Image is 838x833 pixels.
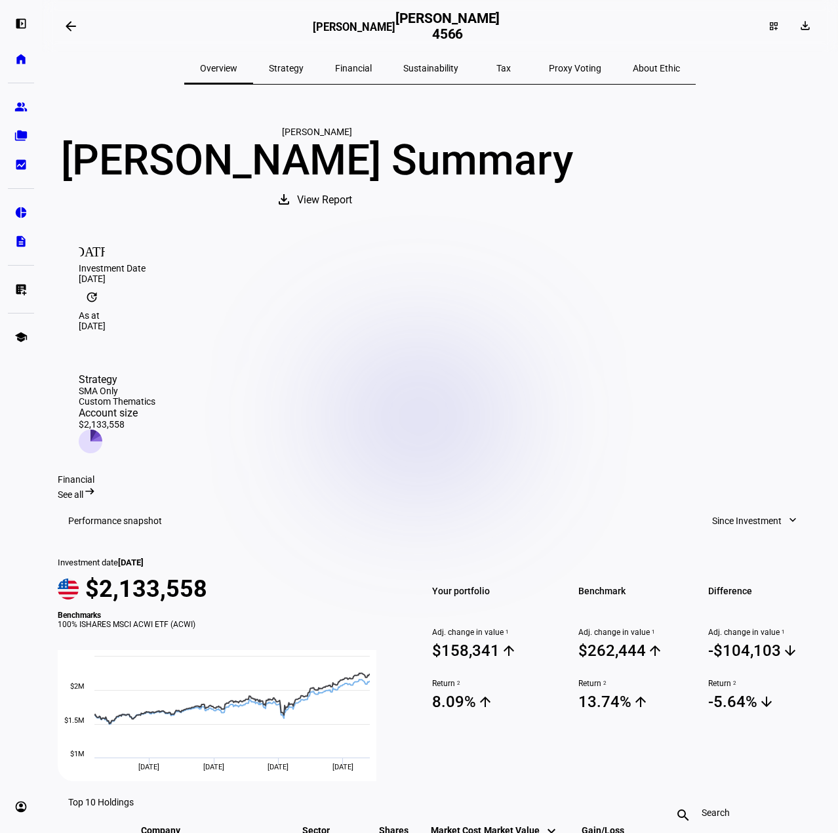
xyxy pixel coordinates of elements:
span: View Report [297,184,352,216]
div: $2,133,558 [79,419,155,430]
a: home [8,46,34,72]
span: Difference [708,582,822,600]
span: $262,444 [578,641,692,660]
mat-icon: arrow_upward [633,694,648,710]
span: Return [578,679,692,688]
span: $2,133,558 [85,575,207,603]
mat-icon: [DATE] [79,237,105,263]
sup: 1 [650,628,655,637]
sup: 2 [731,679,736,688]
span: Your portfolio [432,582,546,600]
span: 13.74% [578,692,692,712]
a: group [8,94,34,120]
div: [PERSON_NAME] Summary [58,137,576,184]
mat-icon: download [276,192,292,207]
mat-icon: arrow_right_alt [83,485,96,498]
span: Since Investment [712,508,782,534]
span: [DATE] [332,763,353,771]
div: SMA Only [79,386,155,396]
span: Overview [200,64,237,73]
span: 8.09% [432,692,546,712]
h3: [PERSON_NAME] [313,21,395,41]
mat-icon: arrow_downward [782,643,798,659]
mat-icon: update [79,284,105,310]
h3: Performance snapshot [68,516,162,526]
eth-mat-symbol: account_circle [14,800,28,813]
eth-mat-symbol: description [14,235,28,248]
div: [DATE] [79,274,801,284]
div: Strategy [79,373,155,386]
sup: 1 [780,628,785,637]
mat-icon: arrow_upward [647,643,663,659]
a: description [8,228,34,254]
span: Proxy Voting [549,64,601,73]
div: [PERSON_NAME] [58,127,576,137]
mat-icon: dashboard_customize [768,21,779,31]
sup: 2 [601,679,607,688]
span: Return [708,679,822,688]
eth-mat-symbol: left_panel_open [14,17,28,30]
mat-icon: search [668,807,699,823]
eth-mat-symbol: list_alt_add [14,283,28,296]
div: Investment date [58,558,395,567]
div: 100% ISHARES MSCI ACWI ETF (ACWI) [58,620,395,629]
mat-icon: expand_more [786,514,799,527]
eth-data-table-title: Top 10 Holdings [68,797,134,807]
div: As at [79,310,801,321]
sup: 2 [455,679,460,688]
mat-icon: arrow_backwards [63,18,79,34]
div: Financial [58,474,822,485]
sup: 1 [504,628,509,637]
h2: [PERSON_NAME] 4566 [395,10,500,42]
span: Return [432,679,546,688]
eth-mat-symbol: pie_chart [14,206,28,219]
span: Tax [496,64,511,73]
span: -5.64% [708,692,822,712]
eth-mat-symbol: bid_landscape [14,158,28,171]
mat-icon: arrow_upward [477,694,493,710]
span: Strategy [269,64,304,73]
span: Sustainability [403,64,458,73]
div: $158,341 [432,641,500,660]
span: [DATE] [268,763,289,771]
text: $1M [70,750,85,758]
span: Financial [335,64,372,73]
span: Adj. change in value [708,628,822,637]
span: [DATE] [203,763,224,771]
span: Adj. change in value [432,628,546,637]
a: pie_chart [8,199,34,226]
span: [DATE] [118,558,144,567]
mat-icon: download [799,19,812,32]
mat-icon: arrow_downward [759,694,774,710]
div: Investment Date [79,263,801,274]
eth-mat-symbol: home [14,52,28,66]
input: Search [702,807,778,818]
a: bid_landscape [8,152,34,178]
span: -$104,103 [708,641,822,660]
span: About Ethic [633,64,680,73]
span: See all [58,489,83,500]
text: $1.5M [64,716,85,725]
eth-mat-symbol: group [14,100,28,113]
eth-mat-symbol: school [14,331,28,344]
mat-icon: arrow_upward [501,643,517,659]
text: $2M [70,682,85,691]
a: folder_copy [8,123,34,149]
span: Benchmark [578,582,692,600]
span: Adj. change in value [578,628,692,637]
span: [DATE] [138,763,159,771]
div: [DATE] [79,321,801,331]
eth-mat-symbol: folder_copy [14,129,28,142]
div: Account size [79,407,155,419]
button: Since Investment [699,508,812,534]
button: View Report [263,184,370,216]
div: Benchmarks [58,611,395,620]
div: Custom Thematics [79,396,155,407]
